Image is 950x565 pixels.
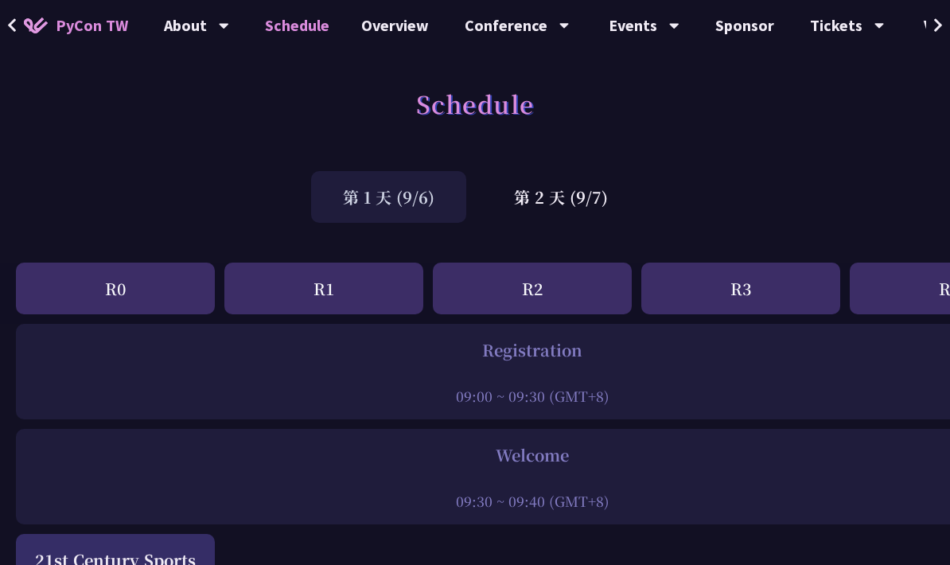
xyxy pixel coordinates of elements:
[416,80,535,127] h1: Schedule
[433,263,632,314] div: R2
[311,171,466,223] div: 第 1 天 (9/6)
[8,6,144,45] a: PyCon TW
[16,263,215,314] div: R0
[482,171,640,223] div: 第 2 天 (9/7)
[56,14,128,37] span: PyCon TW
[24,18,48,33] img: Home icon of PyCon TW 2025
[641,263,840,314] div: R3
[224,263,423,314] div: R1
